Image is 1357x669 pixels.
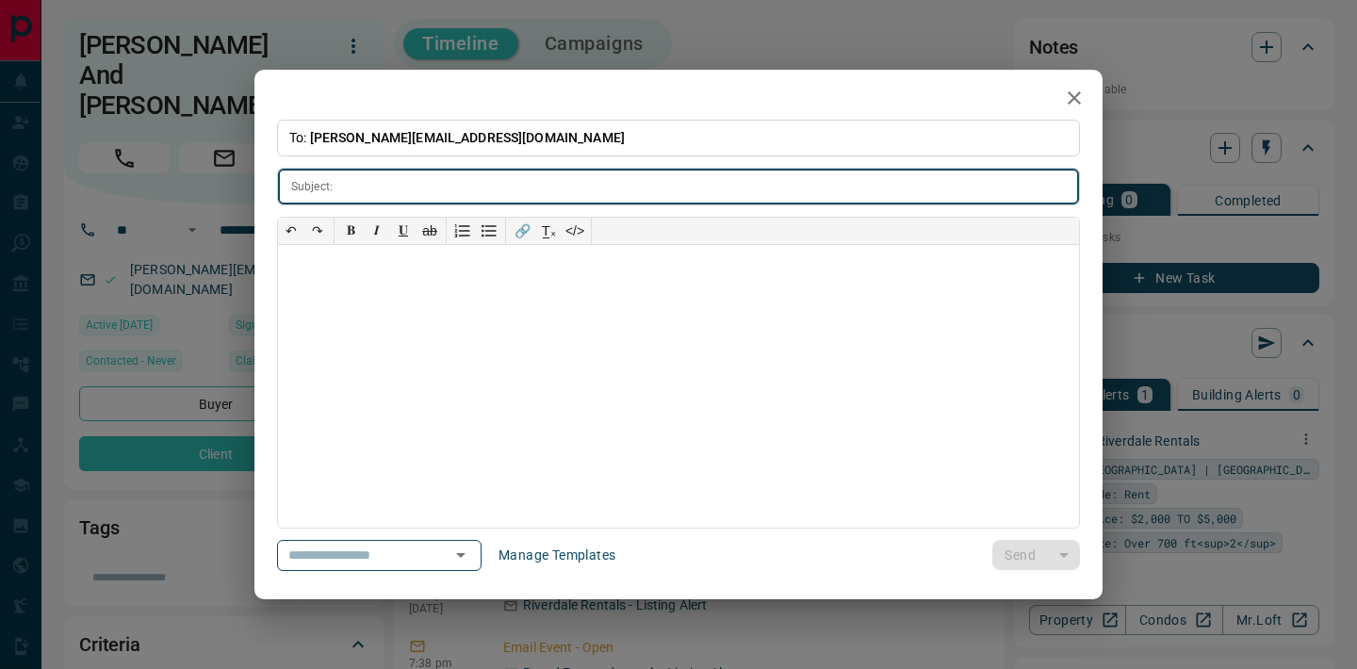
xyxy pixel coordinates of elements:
[450,218,476,244] button: Numbered list
[476,218,502,244] button: Bullet list
[278,218,304,244] button: ↶
[422,223,437,238] s: ab
[390,218,417,244] button: 𝐔
[417,218,443,244] button: ab
[535,218,562,244] button: T̲ₓ
[304,218,331,244] button: ↷
[364,218,390,244] button: 𝑰
[337,218,364,244] button: 𝐁
[509,218,535,244] button: 🔗
[277,120,1080,156] p: To:
[291,178,333,195] p: Subject:
[310,130,625,145] span: [PERSON_NAME][EMAIL_ADDRESS][DOMAIN_NAME]
[448,542,474,568] button: Open
[399,222,408,237] span: 𝐔
[992,540,1080,570] div: split button
[562,218,588,244] button: </>
[487,540,627,570] button: Manage Templates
